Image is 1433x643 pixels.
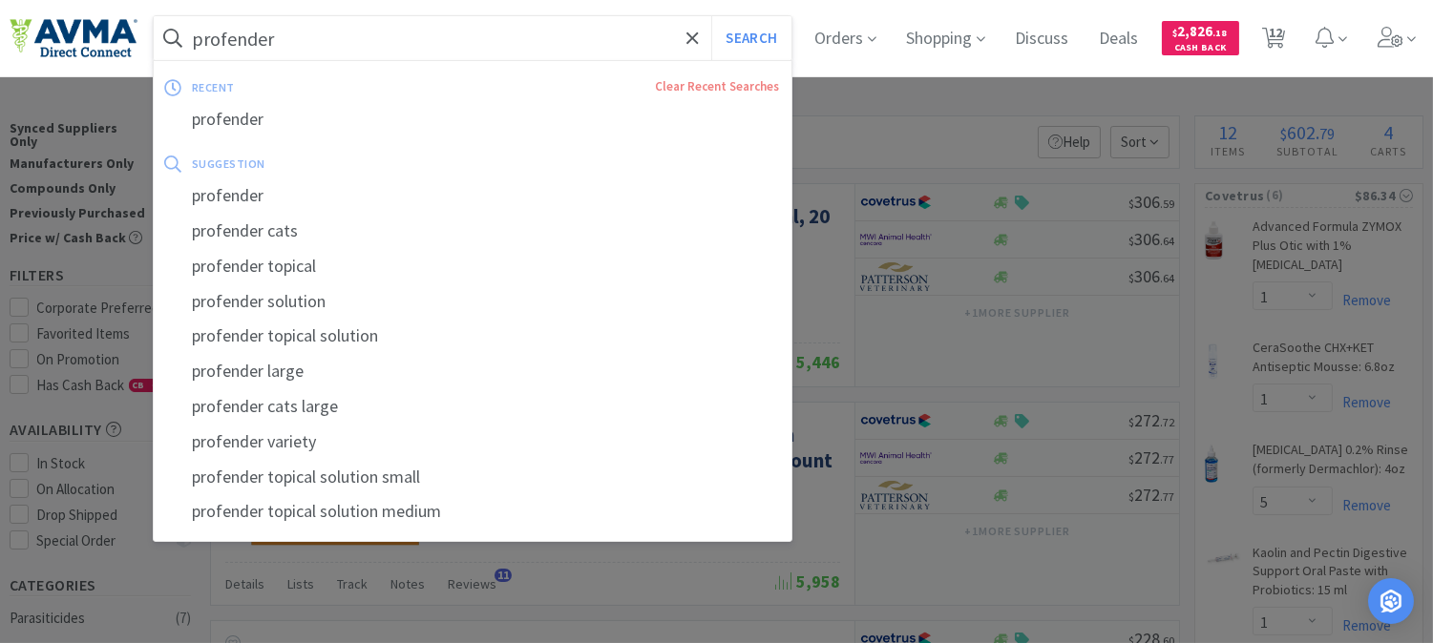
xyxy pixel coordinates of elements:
[1173,43,1228,55] span: Cash Back
[711,16,790,60] button: Search
[154,284,791,320] div: profender solution
[154,178,791,214] div: profender
[656,78,780,94] a: Clear Recent Searches
[154,494,791,529] div: profender topical solution medium
[192,73,445,102] div: recent
[154,214,791,249] div: profender cats
[192,149,522,178] div: suggestion
[1092,31,1147,48] a: Deals
[154,389,791,425] div: profender cats large
[154,16,791,60] input: Search by item, sku, manufacturer, ingredient, size...
[1008,31,1077,48] a: Discuss
[154,460,791,495] div: profender topical solution small
[154,319,791,354] div: profender topical solution
[1173,27,1178,39] span: $
[1254,32,1294,50] a: 12
[154,249,791,284] div: profender topical
[154,354,791,389] div: profender large
[1368,578,1414,624] div: Open Intercom Messenger
[1162,12,1239,64] a: $2,826.18Cash Back
[154,102,791,137] div: profender
[1173,22,1228,40] span: 2,826
[1213,27,1228,39] span: . 18
[154,425,791,460] div: profender variety
[10,18,137,58] img: e4e33dab9f054f5782a47901c742baa9_102.png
